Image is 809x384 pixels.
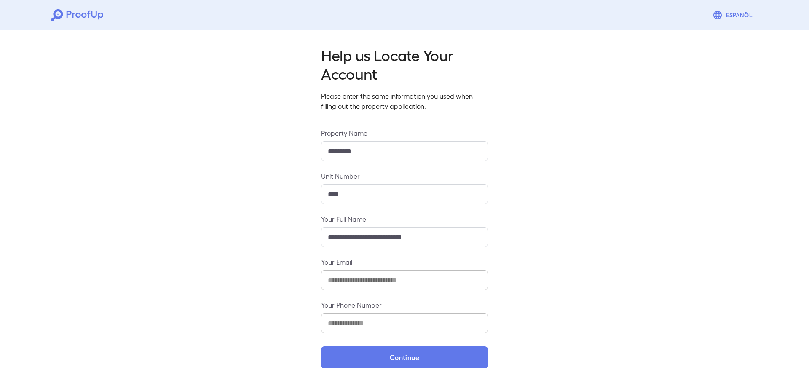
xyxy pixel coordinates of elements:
[321,214,488,224] label: Your Full Name
[321,128,488,138] label: Property Name
[709,7,758,24] button: Espanõl
[321,346,488,368] button: Continue
[321,300,488,310] label: Your Phone Number
[321,46,488,83] h2: Help us Locate Your Account
[321,171,488,181] label: Unit Number
[321,257,488,267] label: Your Email
[321,91,488,111] p: Please enter the same information you used when filling out the property application.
